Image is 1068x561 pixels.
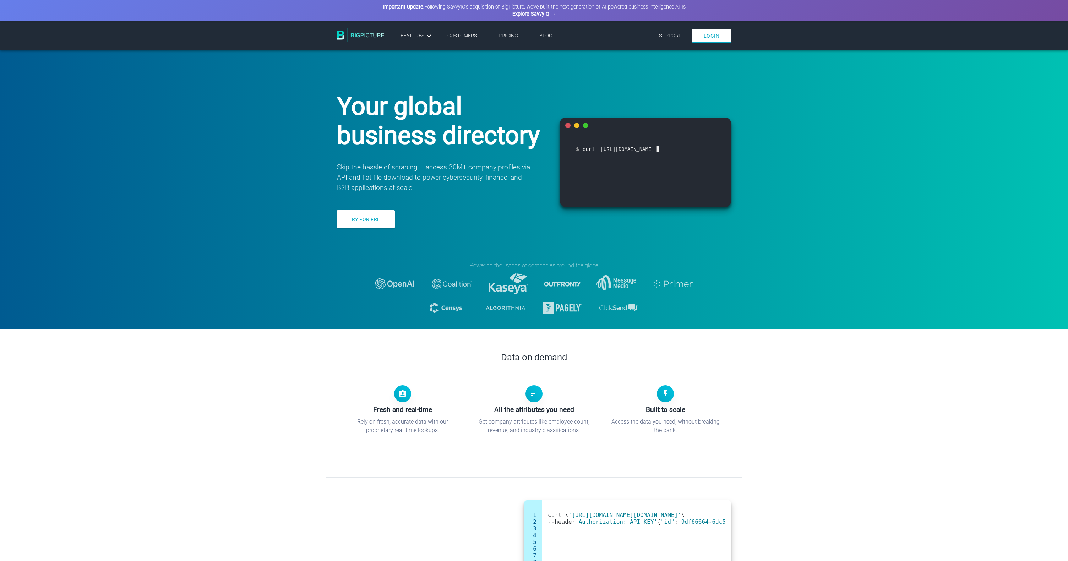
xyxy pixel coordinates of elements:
[653,280,693,288] img: logo-primer.svg
[477,418,591,435] p: Get company attributes like employee count, revenue, and industry classifications.
[661,518,675,525] span: "id"
[337,28,385,42] img: BigPicture.io
[432,279,472,289] img: logo-coalition-2.svg
[337,92,542,150] h1: Your global business directory
[543,264,582,304] img: logo-outfront.svg
[345,405,460,414] h3: Fresh and real-time
[575,518,657,525] span: 'Authorization: API_KEY'
[375,278,415,289] img: logo-openai.svg
[692,29,731,43] a: Login
[596,275,636,292] img: message-media.svg
[477,405,591,414] h3: All the attributes you need
[608,405,723,414] h3: Built to scale
[345,418,460,435] p: Rely on fresh, accurate data with our proprietary real-time lookups.
[337,162,532,193] p: Skip the hassle of scraping – access 30M+ company profiles via API and flat file download to powe...
[568,512,681,518] span: '[URL][DOMAIN_NAME][DOMAIN_NAME]'
[576,144,715,154] span: curl '[URL][DOMAIN_NAME]
[429,301,469,315] img: logo-censys.svg
[337,352,731,363] h2: Data on demand
[543,302,582,314] img: logo-pagely.svg
[400,32,433,40] a: Features
[608,418,723,435] p: Access the data you need, without breaking the bank.
[486,306,525,310] img: logo-algorithmia.svg
[337,210,395,228] a: Try for free
[678,518,808,525] span: "9df66664-6dc5-4ba6-b678-0ead238e6cd8"
[489,273,528,294] img: logo-kaseya.svg
[599,304,639,311] img: logo-clicksend.svg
